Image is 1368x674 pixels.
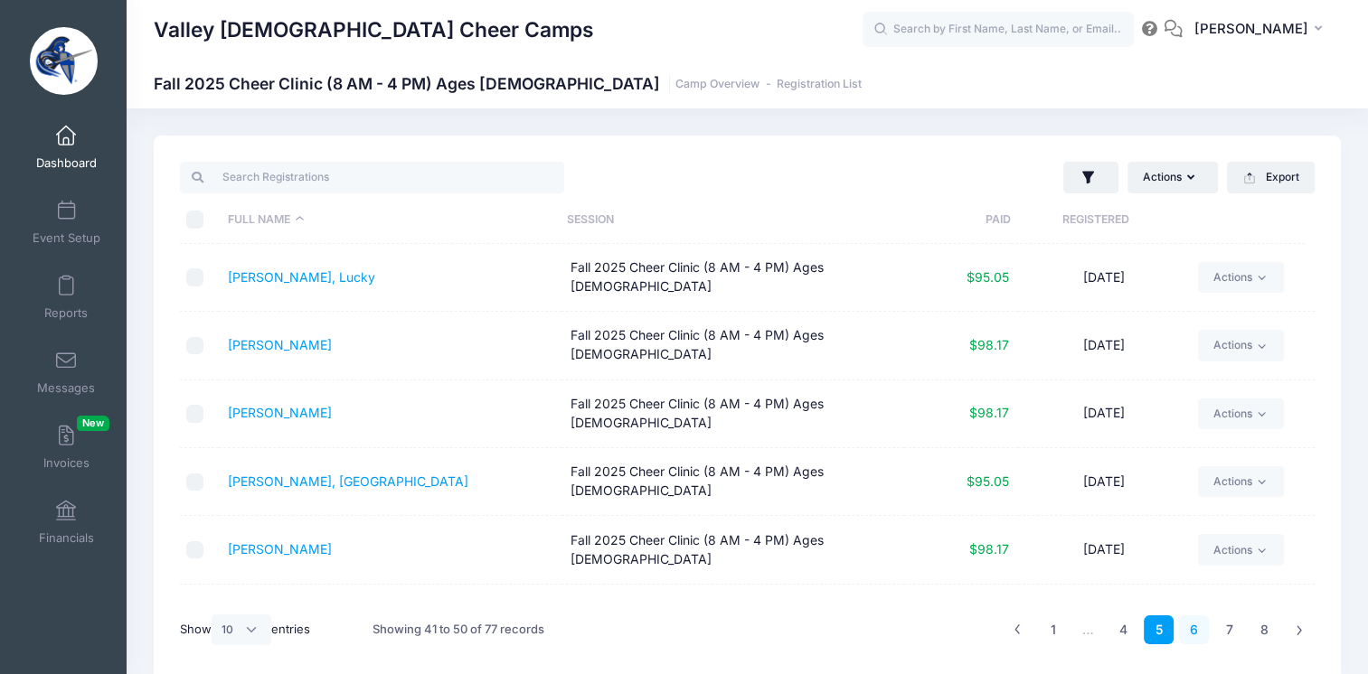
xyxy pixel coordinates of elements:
span: Messages [37,380,95,396]
td: Fall 2025 Cheer Clinic (8 AM - 4 PM) Ages [DEMOGRAPHIC_DATA] [561,516,904,584]
a: [PERSON_NAME] [228,541,332,557]
button: [PERSON_NAME] [1183,9,1341,51]
span: $95.05 [967,473,1009,489]
th: Full Name: activate to sort column descending [219,196,558,244]
label: Show entries [180,614,310,645]
td: [DATE] [1018,312,1189,379]
a: Messages [24,341,109,404]
a: Actions [1198,466,1284,497]
td: Fall 2025 Cheer Clinic (8 AM - 4 PM) Ages [DEMOGRAPHIC_DATA] [561,448,904,516]
a: [PERSON_NAME], Lucky [228,269,375,285]
a: Camp Overview [675,78,759,91]
a: [PERSON_NAME] [228,337,332,352]
td: Fall 2025 Cheer Clinic (8 AM - 4 PM) Ages [DEMOGRAPHIC_DATA] [561,312,904,379]
a: Registration List [777,78,862,91]
span: $98.17 [969,337,1009,352]
a: 1 [1038,615,1068,645]
a: Actions [1198,330,1284,360]
a: 6 [1179,615,1209,645]
button: Export [1227,162,1315,192]
span: Financials [39,530,94,546]
a: Reports [24,266,109,329]
td: [DATE] [1018,244,1189,312]
h1: Valley [DEMOGRAPHIC_DATA] Cheer Camps [154,9,594,51]
a: Dashboard [24,116,109,179]
select: Showentries [212,614,271,645]
span: Event Setup [33,230,100,246]
a: Actions [1198,398,1284,429]
td: Fall 2025 Cheer Clinic (8 AM - 4 PM) Ages [DEMOGRAPHIC_DATA] [561,244,904,312]
input: Search Registrations [180,162,564,192]
a: [PERSON_NAME] [228,405,332,420]
span: Reports [44,305,88,321]
h1: Fall 2025 Cheer Clinic (8 AM - 4 PM) Ages [DEMOGRAPHIC_DATA] [154,74,862,93]
td: Fall 2025 Cheer Clinic (8 AM - 4 PM) Ages [DEMOGRAPHIC_DATA] [561,585,904,652]
td: [DATE] [1018,380,1189,448]
td: [DATE] [1018,516,1189,584]
span: $98.17 [969,405,1009,420]
input: Search by First Name, Last Name, or Email... [863,12,1134,48]
td: Fall 2025 Cheer Clinic (8 AM - 4 PM) Ages [DEMOGRAPHIC_DATA] [561,380,904,448]
span: New [77,416,109,431]
td: [DATE] [1018,448,1189,516]
img: Valley Christian Cheer Camps [30,27,98,95]
div: Showing 41 to 50 of 77 records [373,609,544,651]
span: $98.17 [969,541,1009,557]
span: [PERSON_NAME] [1194,19,1308,39]
a: 5 [1144,615,1174,645]
th: Registered: activate to sort column ascending [1011,196,1181,244]
a: Actions [1198,534,1284,565]
a: InvoicesNew [24,416,109,479]
td: [DATE] [1018,585,1189,652]
a: 7 [1214,615,1244,645]
span: $95.05 [967,269,1009,285]
a: Actions [1198,262,1284,293]
a: 4 [1109,615,1138,645]
span: Invoices [43,455,90,471]
th: Paid: activate to sort column ascending [898,196,1011,244]
a: Financials [24,491,109,554]
a: [PERSON_NAME], [GEOGRAPHIC_DATA] [228,473,468,489]
span: Dashboard [36,155,97,171]
button: Actions [1127,162,1218,192]
a: Event Setup [24,191,109,254]
a: 8 [1250,615,1279,645]
th: Session: activate to sort column ascending [558,196,897,244]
